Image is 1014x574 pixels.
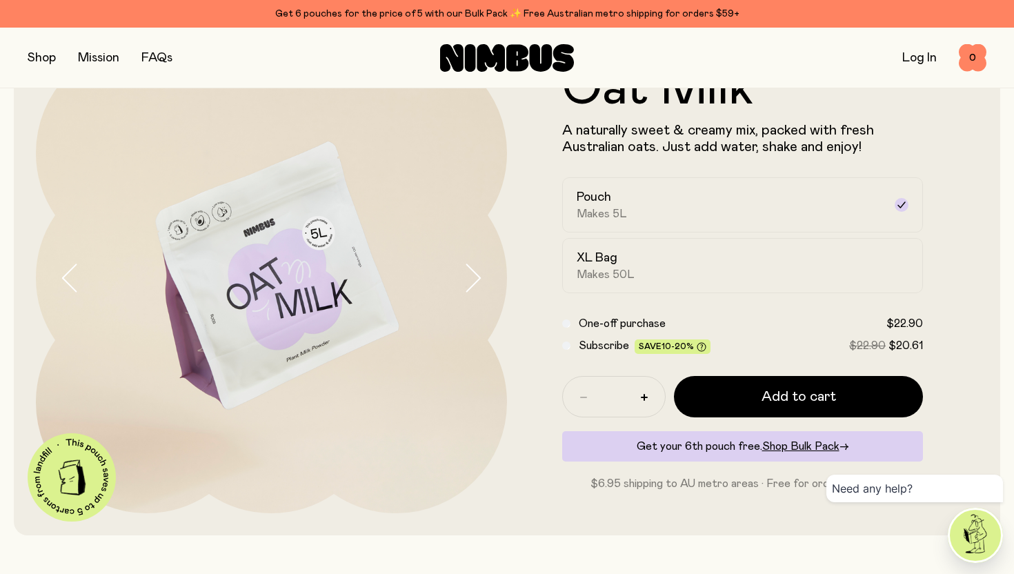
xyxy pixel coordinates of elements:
div: Get your 6th pouch free. [562,431,923,462]
span: 10-20% [662,342,694,350]
a: Mission [78,52,119,64]
a: FAQs [141,52,172,64]
span: Save [639,342,706,353]
span: Subscribe [579,340,629,351]
a: Log In [902,52,937,64]
div: Need any help? [826,475,1003,502]
span: $22.90 [886,318,923,329]
span: Makes 50L [577,268,635,281]
span: One-off purchase [579,318,666,329]
p: $6.95 shipping to AU metro areas · Free for orders over $59 [562,475,923,492]
h2: Pouch [577,189,611,206]
button: Add to cart [674,376,923,417]
span: $22.90 [849,340,886,351]
span: $20.61 [888,340,923,351]
p: A naturally sweet & creamy mix, packed with fresh Australian oats. Just add water, shake and enjoy! [562,122,923,155]
img: agent [950,510,1001,561]
div: Get 6 pouches for the price of 5 with our Bulk Pack ✨ Free Australian metro shipping for orders $59+ [28,6,986,22]
span: Makes 5L [577,207,627,221]
button: 0 [959,44,986,72]
h2: XL Bag [577,250,617,266]
a: Shop Bulk Pack→ [762,441,849,452]
h1: Oat Milk [562,64,923,114]
span: Add to cart [762,387,836,406]
span: Shop Bulk Pack [762,441,839,452]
